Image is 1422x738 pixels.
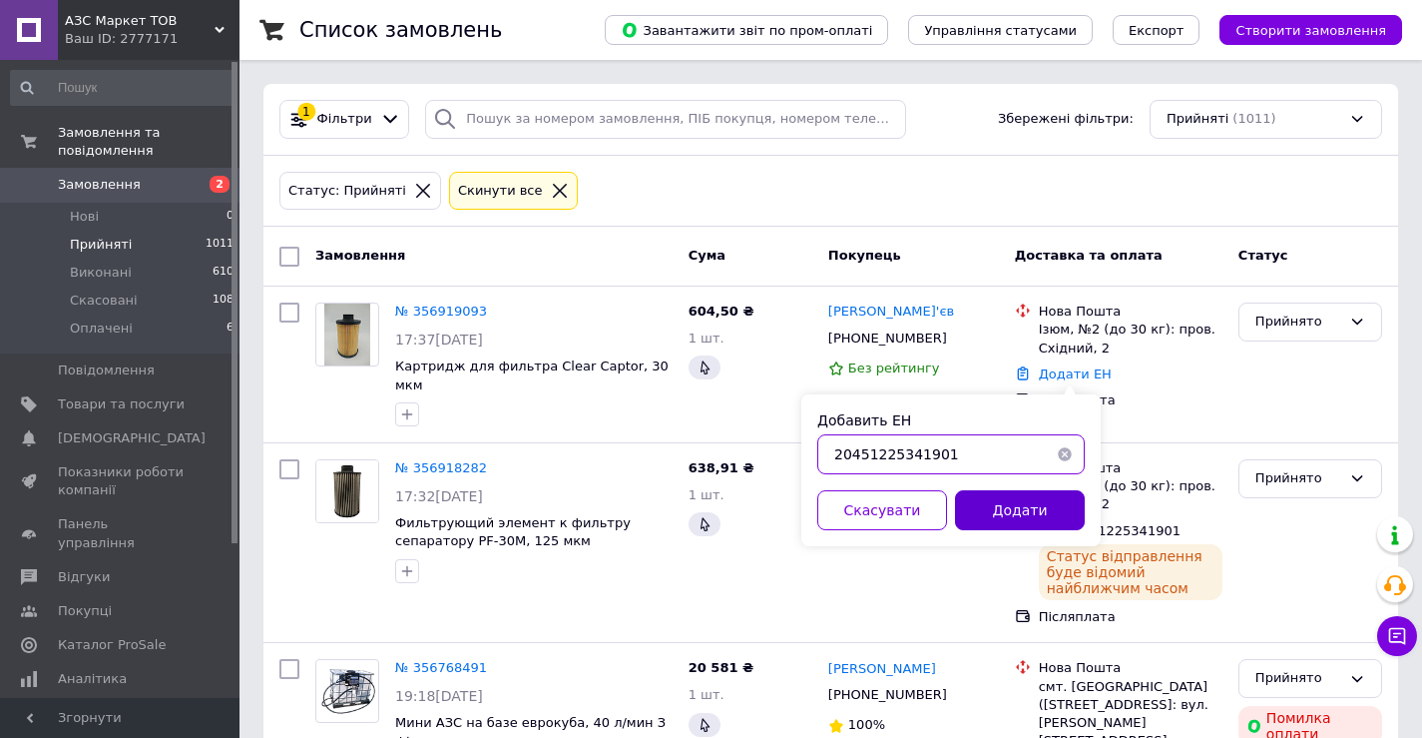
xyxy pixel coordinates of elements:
span: 1 шт. [689,487,724,502]
span: 6 [227,320,234,338]
span: ЕН: 20451225341901 [1039,523,1181,538]
button: Завантажити звіт по пром-оплаті [605,15,888,45]
a: Фото товару [315,659,379,723]
button: Створити замовлення [1219,15,1402,45]
span: Оплачені [70,320,133,338]
a: Створити замовлення [1199,22,1402,37]
a: Фильтрующий элемент к фильтру сепаратору PF-30M, 125 мкм [395,515,631,549]
span: 610 [213,264,234,282]
span: (1011) [1232,111,1275,126]
span: 17:37[DATE] [395,332,483,348]
button: Чат з покупцем [1377,616,1417,656]
img: Фото товару [316,460,378,522]
div: Прийнято [1255,668,1341,689]
span: 604,50 ₴ [689,304,754,319]
div: Статус: Прийняті [284,181,410,202]
span: Збережені фільтри: [998,110,1134,129]
a: [PERSON_NAME] [828,660,936,679]
a: Фото товару [315,303,379,367]
img: Фото товару [324,304,371,366]
span: Прийняті [1167,110,1228,129]
span: Нові [70,208,99,226]
a: Картридж для фильтра Сlear Сaptor, 30 мкм [395,359,669,392]
span: 19:18[DATE] [395,688,483,704]
div: Післяплата [1039,608,1222,626]
button: Додати [955,490,1085,530]
span: Повідомлення [58,362,155,379]
input: Пошук за номером замовлення, ПІБ покупця, номером телефону, Email, номером накладної [425,100,906,139]
div: Ізюм, №2 (до 30 кг): пров. Східний, 2 [1039,321,1222,357]
a: № 356768491 [395,660,487,675]
span: Статус [1238,248,1288,263]
h1: Список замовлень [299,18,502,42]
div: Післяплата [1039,391,1222,409]
span: Доставка та оплата [1015,248,1163,263]
div: Cкинути все [454,181,547,202]
span: Виконані [70,264,132,282]
span: Аналітика [58,670,127,688]
a: Додати ЕН [1039,367,1112,381]
span: 638,91 ₴ [689,460,754,475]
div: Статус відправлення буде відомий найближчим часом [1039,544,1222,600]
span: Створити замовлення [1235,23,1386,38]
span: Показники роботи компанії [58,463,185,499]
span: Фільтри [317,110,372,129]
div: Нова Пошта [1039,459,1222,477]
span: 1 шт. [689,331,724,346]
span: 20 581 ₴ [689,660,753,675]
a: № 356919093 [395,304,487,319]
span: Покупці [58,602,112,620]
span: 17:32[DATE] [395,488,483,504]
div: Нова Пошта [1039,659,1222,677]
span: Cума [689,248,725,263]
div: Прийнято [1255,468,1341,489]
span: Каталог ProSale [58,636,166,654]
div: Ізюм, №2 (до 30 кг): пров. Східний, 2 [1039,477,1222,513]
span: Скасовані [70,292,138,310]
span: АЗС Маркет ТОВ [65,12,215,30]
span: Експорт [1129,23,1185,38]
span: 100% [848,717,885,732]
div: 1 [297,103,315,121]
span: Панель управління [58,515,185,551]
span: 1 шт. [689,687,724,702]
button: Очистить [1045,434,1085,474]
span: 1011 [206,236,234,254]
img: Фото товару [316,668,378,716]
span: Товари та послуги [58,395,185,413]
span: Замовлення [58,176,141,194]
a: № 356918282 [395,460,487,475]
span: Управління статусами [924,23,1077,38]
div: Ваш ID: 2777171 [65,30,239,48]
button: Скасувати [817,490,947,530]
button: Управління статусами [908,15,1093,45]
span: [DEMOGRAPHIC_DATA] [58,429,206,447]
input: Пошук [10,70,236,106]
span: Без рейтингу [848,361,940,375]
div: [PHONE_NUMBER] [824,326,951,352]
a: [PERSON_NAME]'єв [828,303,954,322]
span: 2 [210,176,230,193]
div: [PHONE_NUMBER] [824,682,951,708]
span: Замовлення [315,248,405,263]
span: Завантажити звіт по пром-оплаті [621,21,872,39]
span: Відгуки [58,568,110,586]
div: Нова Пошта [1039,303,1222,321]
span: Замовлення та повідомлення [58,124,239,160]
span: Покупець [828,248,901,263]
span: 108 [213,292,234,310]
span: 0 [227,208,234,226]
button: Експорт [1113,15,1200,45]
label: Добавить ЕН [817,412,911,428]
a: Фото товару [315,459,379,523]
span: Прийняті [70,236,132,254]
div: Прийнято [1255,312,1341,333]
